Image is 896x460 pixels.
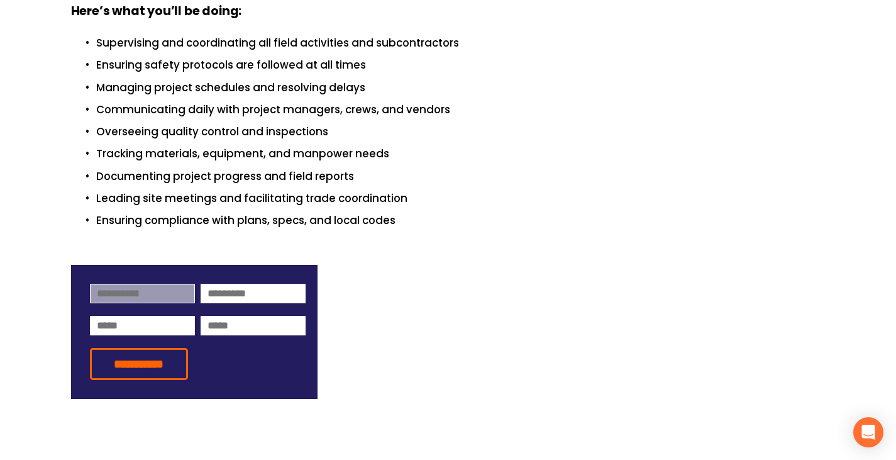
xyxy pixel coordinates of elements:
p: Ensuring safety protocols are followed at all times [96,57,826,74]
p: Leading site meetings and facilitating trade coordination [96,190,826,207]
p: Documenting project progress and field reports [96,168,826,185]
p: Tracking materials, equipment, and manpower needs [96,145,826,162]
p: Managing project schedules and resolving delays [96,79,826,96]
p: Ensuring compliance with plans, specs, and local codes [96,212,826,229]
strong: Here’s what you’ll be doing: [71,3,242,20]
p: Overseeing quality control and inspections [96,123,826,140]
p: Supervising and coordinating all field activities and subcontractors [96,35,826,52]
div: Open Intercom Messenger [853,417,883,447]
p: Communicating daily with project managers, crews, and vendors [96,101,826,118]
